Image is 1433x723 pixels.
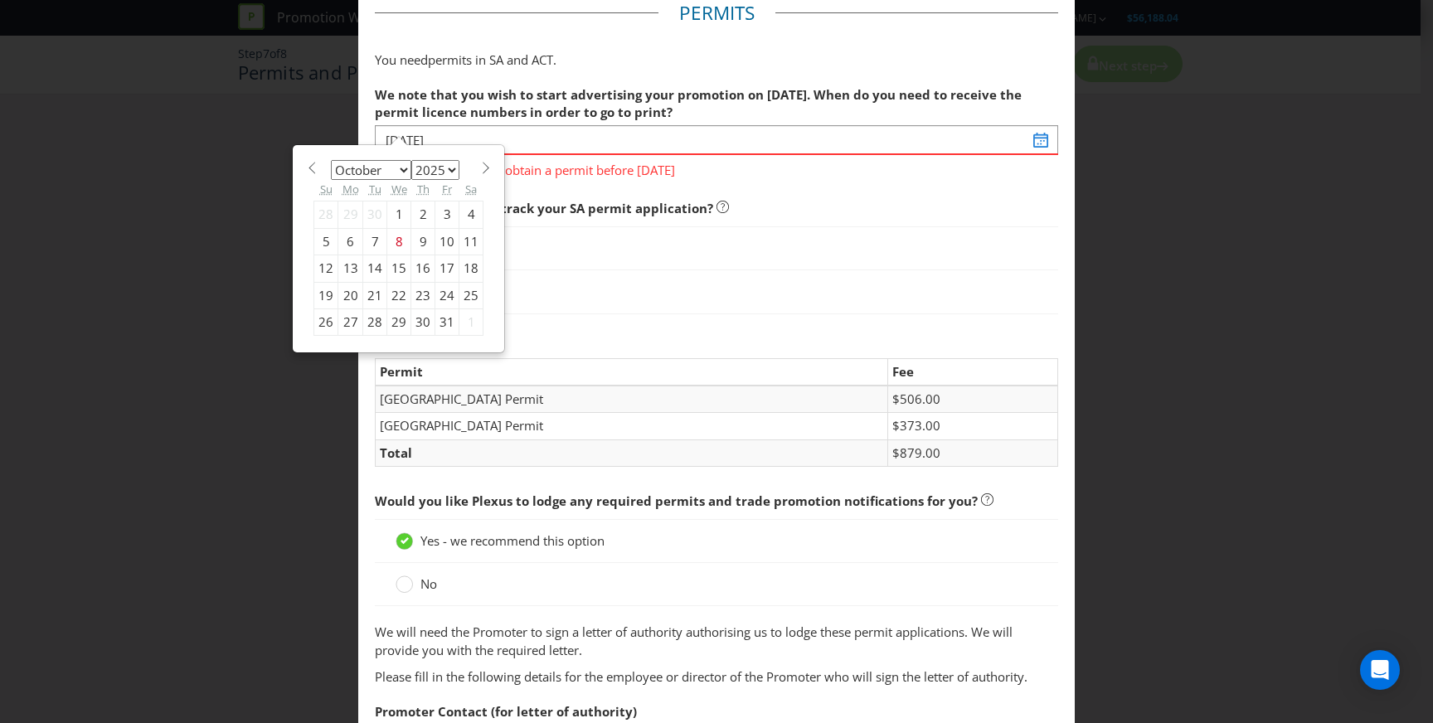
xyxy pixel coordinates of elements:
div: 29 [338,201,363,228]
div: 18 [459,255,483,282]
input: DD/MM/YY [375,125,1058,154]
div: 21 [363,282,387,308]
div: Open Intercom Messenger [1360,650,1400,690]
div: 10 [435,228,459,255]
div: 19 [314,282,338,308]
span: Would you like Plexus to lodge any required permits and trade promotion notifications for you? [375,493,978,509]
div: 1 [387,201,411,228]
div: 28 [363,308,387,335]
strong: Total [380,444,412,461]
div: 4 [459,201,483,228]
span: You will not be able to obtain a permit before [DATE] [375,155,1058,179]
div: 30 [363,201,387,228]
div: 23 [411,282,435,308]
td: $879.00 [887,439,1057,466]
div: 16 [411,255,435,282]
div: 8 [387,228,411,255]
div: 22 [387,282,411,308]
div: 3 [435,201,459,228]
span: You need [375,51,428,68]
div: 31 [435,308,459,335]
div: 24 [435,282,459,308]
td: Fee [887,358,1057,386]
span: Yes - we recommend this option [420,532,605,549]
span: Do you want to fast track your SA permit application? [375,200,713,216]
div: 6 [338,228,363,255]
span: Promoter Contact (for letter of authority) [375,703,637,720]
div: 5 [314,228,338,255]
abbr: Thursday [417,182,430,197]
div: 27 [338,308,363,335]
div: 14 [363,255,387,282]
span: . [553,51,556,68]
p: Please fill in the following details for the employee or director of the Promoter who will sign t... [375,668,1058,686]
div: 30 [411,308,435,335]
abbr: Saturday [465,182,477,197]
span: We note that you wish to start advertising your promotion on [DATE]. When do you need to receive ... [375,86,1022,120]
div: 15 [387,255,411,282]
abbr: Monday [342,182,359,197]
abbr: Sunday [320,182,333,197]
p: Permit fees: [375,332,1058,349]
td: [GEOGRAPHIC_DATA] Permit [376,386,888,413]
div: 2 [411,201,435,228]
td: Permit [376,358,888,386]
div: 26 [314,308,338,335]
div: 11 [459,228,483,255]
span: permits in SA and ACT [428,51,553,68]
td: $373.00 [887,413,1057,439]
td: $506.00 [887,386,1057,413]
div: 12 [314,255,338,282]
div: 25 [459,282,483,308]
div: 1 [459,308,483,335]
div: 13 [338,255,363,282]
div: 20 [338,282,363,308]
div: 17 [435,255,459,282]
p: We will need the Promoter to sign a letter of authority authorising us to lodge these permit appl... [375,624,1058,659]
div: 29 [387,308,411,335]
abbr: Friday [442,182,452,197]
div: 28 [314,201,338,228]
div: 9 [411,228,435,255]
div: 7 [363,228,387,255]
span: No [420,575,437,592]
td: [GEOGRAPHIC_DATA] Permit [376,413,888,439]
abbr: Wednesday [391,182,407,197]
abbr: Tuesday [369,182,381,197]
